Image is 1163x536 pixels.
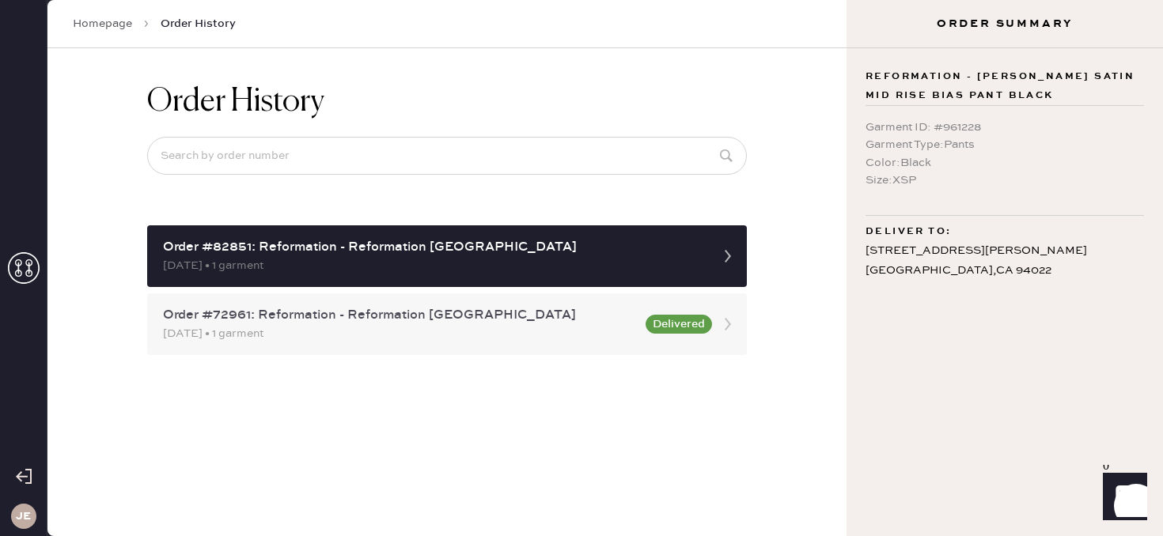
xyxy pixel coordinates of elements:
[16,511,31,522] h3: JE
[163,325,636,342] div: [DATE] • 1 garment
[161,16,236,32] span: Order History
[1088,465,1156,533] iframe: Front Chat
[866,154,1144,172] div: Color : Black
[866,241,1144,281] div: [STREET_ADDRESS][PERSON_NAME] [GEOGRAPHIC_DATA] , CA 94022
[646,315,712,334] button: Delivered
[866,172,1144,189] div: Size : XSP
[163,306,636,325] div: Order #72961: Reformation - Reformation [GEOGRAPHIC_DATA]
[866,136,1144,153] div: Garment Type : Pants
[847,16,1163,32] h3: Order Summary
[866,222,951,241] span: Deliver to:
[163,257,703,274] div: [DATE] • 1 garment
[147,137,747,175] input: Search by order number
[73,16,132,32] a: Homepage
[163,238,703,257] div: Order #82851: Reformation - Reformation [GEOGRAPHIC_DATA]
[866,119,1144,136] div: Garment ID : # 961228
[147,83,324,121] h1: Order History
[866,67,1144,105] span: Reformation - [PERSON_NAME] Satin Mid Rise Bias Pant Black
